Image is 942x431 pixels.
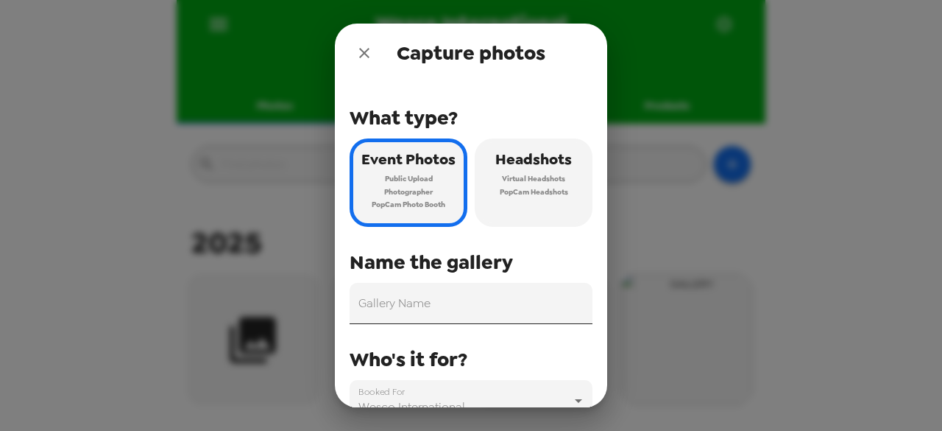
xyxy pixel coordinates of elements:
span: Headshots [495,147,572,172]
span: What type? [350,105,458,131]
span: Event Photos [361,147,456,172]
span: PopCam Headshots [500,186,568,199]
span: PopCam Photo Booth [372,198,445,211]
span: Photographer [384,186,433,199]
span: Who's it for? [350,346,467,373]
div: Wesco International [350,380,592,421]
span: Public Upload [385,172,433,186]
button: HeadshotsVirtual HeadshotsPopCam Headshots [475,139,592,227]
label: Booked For [358,385,405,398]
button: Event PhotosPublic UploadPhotographerPopCam Photo Booth [350,139,467,227]
span: Name the gallery [350,249,513,276]
span: Capture photos [397,40,545,66]
button: close [350,38,379,68]
span: Virtual Headshots [502,172,565,186]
